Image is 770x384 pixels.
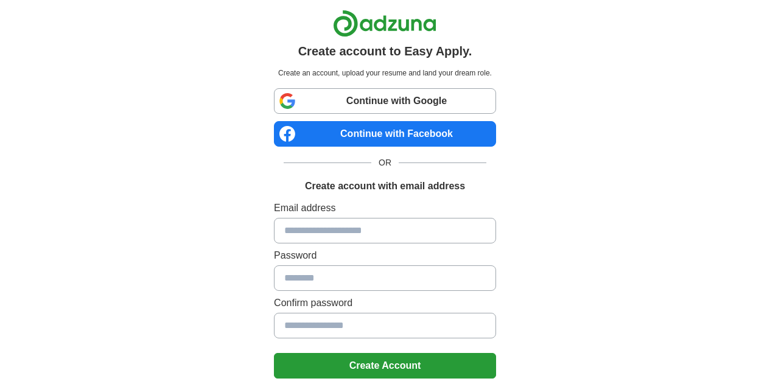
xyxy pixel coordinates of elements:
label: Password [274,248,496,263]
img: Adzuna logo [333,10,436,37]
span: OR [371,156,399,169]
p: Create an account, upload your resume and land your dream role. [276,68,494,79]
a: Continue with Facebook [274,121,496,147]
a: Continue with Google [274,88,496,114]
label: Confirm password [274,296,496,310]
h1: Create account to Easy Apply. [298,42,472,60]
h1: Create account with email address [305,179,465,194]
label: Email address [274,201,496,215]
button: Create Account [274,353,496,379]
